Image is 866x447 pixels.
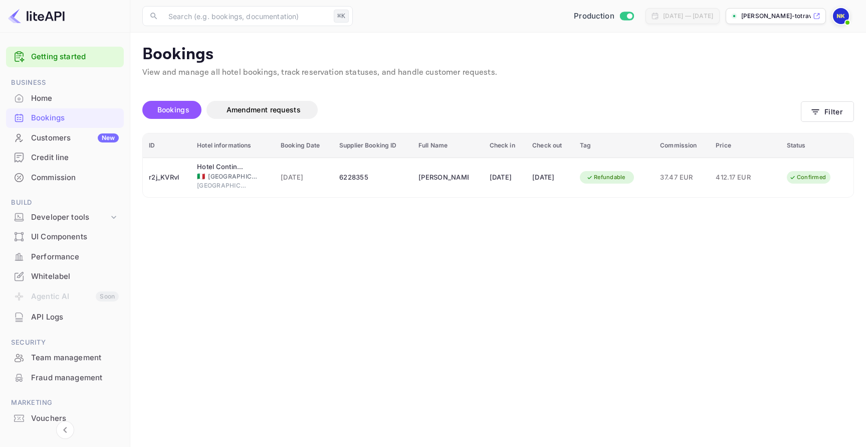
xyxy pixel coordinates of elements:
div: [DATE] — [DATE] [663,12,713,21]
span: Amendment requests [227,105,301,114]
div: UI Components [31,231,119,243]
div: [DATE] [490,170,521,186]
span: Business [6,77,124,88]
span: [GEOGRAPHIC_DATA] [197,181,247,190]
div: Commission [31,172,119,184]
div: Whitelabel [31,271,119,282]
div: Developer tools [31,212,109,223]
table: booking table [143,133,853,197]
p: Bookings [142,45,854,65]
div: Performance [31,251,119,263]
span: 37.47 EUR [660,172,704,183]
div: Confirmed [783,171,832,184]
div: Credit line [31,152,119,164]
span: 412.17 EUR [716,172,766,183]
img: LiteAPI logo [8,8,65,24]
th: Commission [654,133,710,158]
span: [DATE] [281,172,327,183]
div: Hotel Continentale [197,162,247,172]
div: Switch to Sandbox mode [570,11,637,22]
div: Team management [31,352,119,364]
th: Booking Date [275,133,333,158]
button: Collapse navigation [56,421,74,439]
span: Italy [197,173,205,180]
th: Status [781,133,853,158]
div: Bookings [31,112,119,124]
th: Full Name [412,133,484,158]
div: 6228355 [339,170,406,186]
div: New [98,133,119,142]
span: Build [6,197,124,208]
button: Filter [801,101,854,122]
th: Price [710,133,781,158]
th: Hotel informations [191,133,275,158]
th: Supplier Booking ID [333,133,412,158]
th: ID [143,133,191,158]
div: Lucinda Spearman [418,170,469,186]
th: Check out [526,133,574,158]
span: Bookings [157,105,189,114]
div: Fraud management [31,372,119,384]
div: [DATE] [532,170,568,186]
input: Search (e.g. bookings, documentation) [162,6,330,26]
div: account-settings tabs [142,101,801,119]
div: Refundable [580,171,632,184]
p: [PERSON_NAME]-totrave... [741,12,811,21]
span: Marketing [6,397,124,408]
p: View and manage all hotel bookings, track reservation statuses, and handle customer requests. [142,67,854,79]
th: Tag [574,133,654,158]
a: Getting started [31,51,119,63]
span: Security [6,337,124,348]
img: Nikolas Kampas [833,8,849,24]
div: r2j_KVRvl [149,170,185,186]
span: [GEOGRAPHIC_DATA] [208,172,258,181]
th: Check in [484,133,527,158]
span: Production [574,11,614,22]
div: API Logs [31,312,119,323]
div: Vouchers [31,413,119,424]
div: Home [31,93,119,104]
div: ⌘K [334,10,349,23]
div: Customers [31,132,119,144]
